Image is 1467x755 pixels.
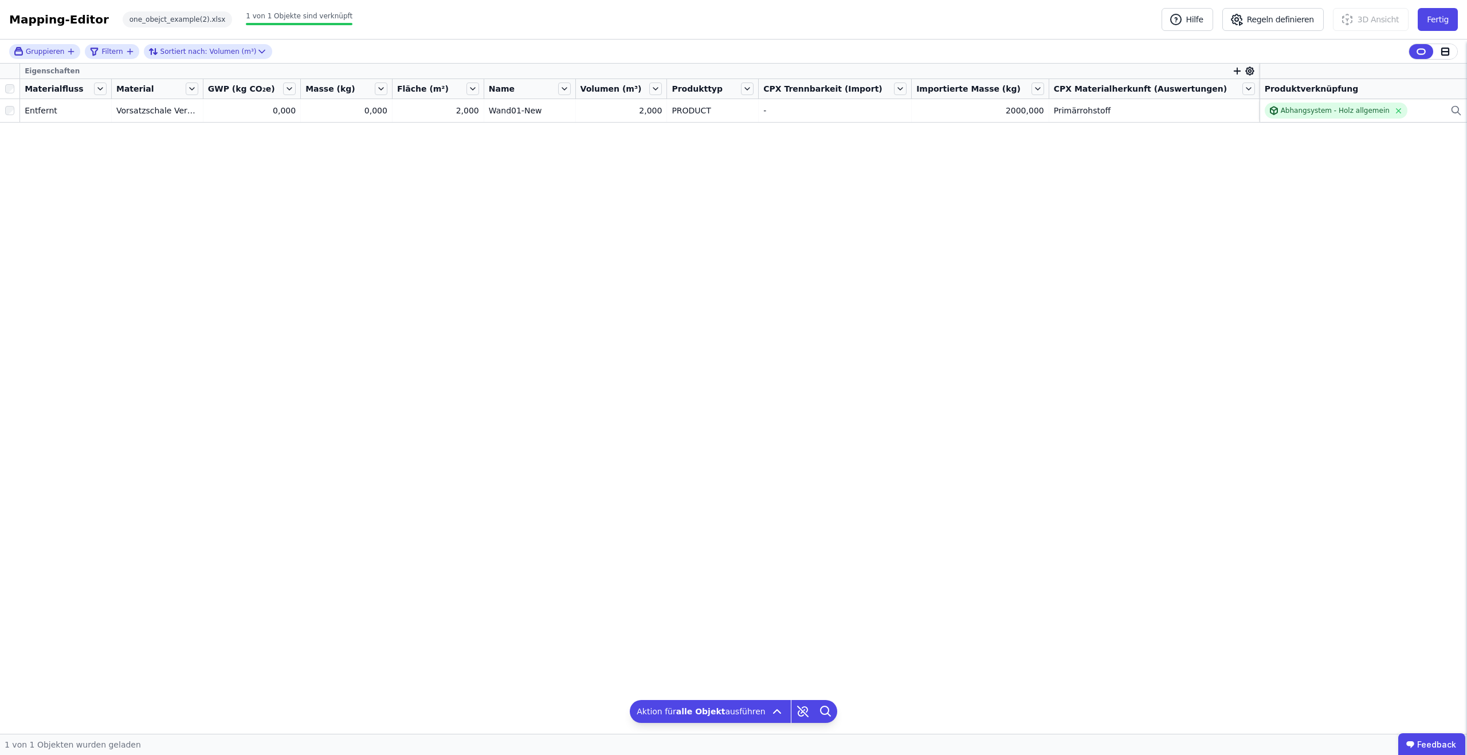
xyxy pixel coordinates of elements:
div: Abhangsystem - Holz allgemein [1281,106,1390,115]
span: CPX Materialherkunft (Auswertungen) [1054,83,1227,95]
span: Name [489,83,515,95]
div: one_obejct_example(2).xlsx [123,11,233,27]
div: 0,000 [305,105,387,116]
b: alle Objekt [676,707,725,716]
span: Masse (kg) [305,83,355,95]
div: Vorsatzschale Verblendmauerwerk [116,105,198,116]
span: Sortiert nach: [160,47,207,56]
button: filter_by [89,45,134,58]
span: Importierte Masse (kg) [916,83,1021,95]
span: Material [116,83,154,95]
span: Aktion für ausführen [637,706,766,717]
span: Fläche (m²) [397,83,449,95]
div: 2,000 [397,105,479,116]
button: Regeln definieren [1222,8,1324,31]
div: Volumen (m³) [148,45,257,58]
div: 2000,000 [916,105,1044,116]
span: Gruppieren [26,47,64,56]
div: PRODUCT [672,105,754,116]
button: 3D Ansicht [1333,8,1409,31]
span: Materialfluss [25,83,84,95]
div: Produktverknüpfung [1265,83,1462,95]
span: 1 von 1 Objekte sind verknüpft [246,12,352,20]
div: - [763,105,907,116]
span: Volumen (m³) [580,83,642,95]
div: 0,000 [208,105,296,116]
span: CPX Trennbarkeit (Import) [763,83,882,95]
div: Entfernt [25,105,107,116]
div: Wand01-New [489,105,571,116]
button: Hilfe [1162,8,1213,31]
span: GWP (kg CO₂e) [208,83,275,95]
div: Primärrohstoff [1054,105,1254,116]
span: Filtern [101,47,123,56]
div: 2,000 [580,105,662,116]
button: Fertig [1418,8,1458,31]
span: Eigenschaften [25,66,80,76]
span: Produkttyp [672,83,723,95]
button: Gruppieren [14,46,76,56]
div: Mapping-Editor [9,11,109,27]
